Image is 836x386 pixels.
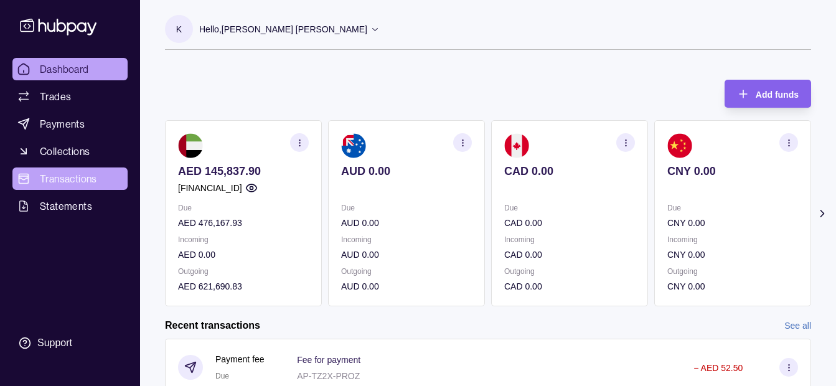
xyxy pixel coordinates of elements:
p: AP-TZ2X-PROZ [297,371,360,381]
p: CNY 0.00 [667,164,798,178]
h2: Recent transactions [165,319,260,332]
p: CAD 0.00 [504,216,635,230]
p: AED 0.00 [178,248,309,261]
p: AED 476,167.93 [178,216,309,230]
p: CNY 0.00 [667,248,798,261]
p: AUD 0.00 [341,216,472,230]
p: AUD 0.00 [341,248,472,261]
p: AUD 0.00 [341,280,472,293]
p: Incoming [341,233,472,247]
img: cn [667,133,692,158]
p: Incoming [178,233,309,247]
span: Due [215,372,229,380]
p: K [176,22,182,36]
p: AUD 0.00 [341,164,472,178]
a: Support [12,330,128,356]
span: Payments [40,116,85,131]
span: Trades [40,89,71,104]
p: − AED 52.50 [693,363,743,373]
img: ca [504,133,529,158]
p: AED 621,690.83 [178,280,309,293]
p: Incoming [667,233,798,247]
a: Transactions [12,167,128,190]
p: Outgoing [178,265,309,278]
p: CNY 0.00 [667,216,798,230]
p: CNY 0.00 [667,280,798,293]
img: ae [178,133,203,158]
p: CAD 0.00 [504,280,635,293]
p: Fee for payment [297,355,360,365]
span: Statements [40,199,92,214]
p: Outgoing [667,265,798,278]
a: Statements [12,195,128,217]
span: Collections [40,144,90,159]
p: Due [667,201,798,215]
a: Dashboard [12,58,128,80]
p: CAD 0.00 [504,248,635,261]
span: Dashboard [40,62,89,77]
span: Transactions [40,171,97,186]
p: Due [341,201,472,215]
p: Outgoing [504,265,635,278]
p: Payment fee [215,352,265,366]
a: Trades [12,85,128,108]
p: Due [178,201,309,215]
a: See all [784,319,811,332]
p: Hello, [PERSON_NAME] [PERSON_NAME] [199,22,367,36]
a: Payments [12,113,128,135]
img: au [341,133,366,158]
p: Outgoing [341,265,472,278]
a: Collections [12,140,128,162]
p: CAD 0.00 [504,164,635,178]
div: Support [37,336,72,350]
p: AED 145,837.90 [178,164,309,178]
button: Add funds [725,80,811,108]
p: [FINANCIAL_ID] [178,181,242,195]
span: Add funds [756,90,799,100]
p: Incoming [504,233,635,247]
p: Due [504,201,635,215]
